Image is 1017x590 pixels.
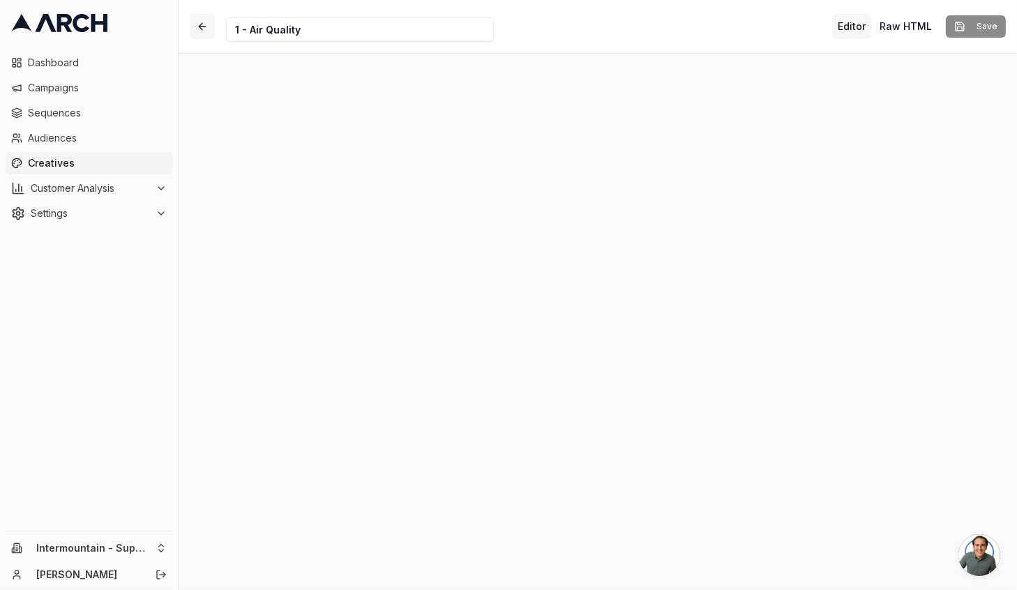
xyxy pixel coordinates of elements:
[6,537,172,559] button: Intermountain - Superior Water & Air
[28,106,167,120] span: Sequences
[28,131,167,145] span: Audiences
[874,14,937,39] button: Toggle custom HTML
[31,181,150,195] span: Customer Analysis
[6,102,172,124] a: Sequences
[6,177,172,199] button: Customer Analysis
[958,534,1000,576] div: Open chat
[28,81,167,95] span: Campaigns
[28,56,167,70] span: Dashboard
[31,206,150,220] span: Settings
[6,202,172,225] button: Settings
[36,542,150,554] span: Intermountain - Superior Water & Air
[6,152,172,174] a: Creatives
[6,127,172,149] a: Audiences
[832,14,871,39] button: Toggle editor
[28,156,167,170] span: Creatives
[151,565,171,584] button: Log out
[6,52,172,74] a: Dashboard
[6,77,172,99] a: Campaigns
[226,17,494,42] input: Internal Creative Name
[36,568,140,582] a: [PERSON_NAME]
